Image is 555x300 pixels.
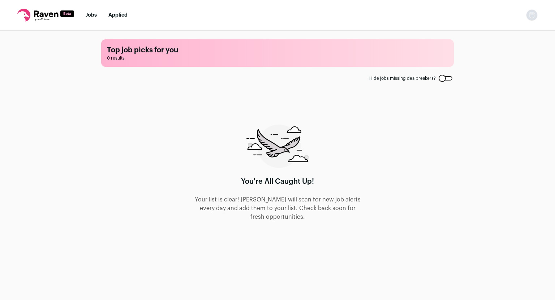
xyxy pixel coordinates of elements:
span: 0 results [107,55,448,61]
button: Open dropdown [526,9,538,21]
a: Applied [108,13,128,18]
span: Hide jobs missing dealbreakers? [369,75,436,81]
p: Your list is clear! [PERSON_NAME] will scan for new job alerts every day and add them to your lis... [194,195,361,221]
a: Jobs [86,13,97,18]
img: nopic.png [526,9,538,21]
h1: You're All Caught Up! [241,177,314,187]
h1: Top job picks for you [107,45,448,55]
img: raven-searching-graphic-988e480d85f2d7ca07d77cea61a0e572c166f105263382683f1c6e04060d3bee.png [246,125,309,168]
